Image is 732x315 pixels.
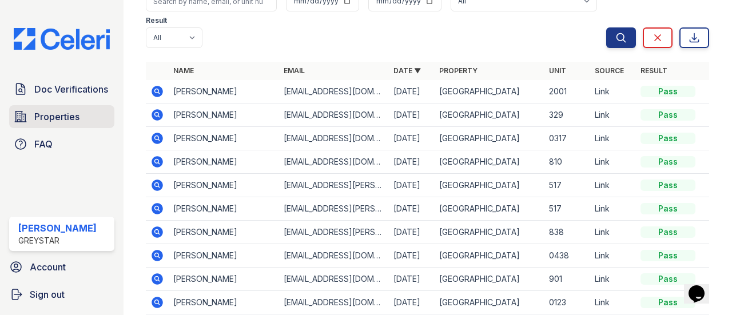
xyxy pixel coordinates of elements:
td: [GEOGRAPHIC_DATA] [435,80,544,103]
td: [DATE] [389,291,435,314]
td: [EMAIL_ADDRESS][DOMAIN_NAME] [279,127,389,150]
td: [EMAIL_ADDRESS][DOMAIN_NAME] [279,244,389,268]
td: [EMAIL_ADDRESS][DOMAIN_NAME] [279,103,389,127]
td: Link [590,268,636,291]
a: Source [595,66,624,75]
a: Sign out [5,283,119,306]
div: Pass [640,156,695,168]
td: [EMAIL_ADDRESS][DOMAIN_NAME] [279,150,389,174]
div: Pass [640,297,695,308]
td: Link [590,221,636,244]
a: Property [439,66,478,75]
td: [GEOGRAPHIC_DATA] [435,268,544,291]
td: [DATE] [389,221,435,244]
td: [PERSON_NAME] [169,174,279,197]
td: [DATE] [389,127,435,150]
td: [PERSON_NAME] [169,268,279,291]
td: 0438 [544,244,590,268]
div: Pass [640,250,695,261]
td: [GEOGRAPHIC_DATA] [435,197,544,221]
div: Greystar [18,235,97,246]
label: Result [146,16,167,25]
div: Pass [640,226,695,238]
iframe: chat widget [684,269,721,304]
td: Link [590,80,636,103]
td: [GEOGRAPHIC_DATA] [435,291,544,314]
td: [PERSON_NAME] [169,80,279,103]
td: [GEOGRAPHIC_DATA] [435,244,544,268]
span: Account [30,260,66,274]
td: 901 [544,268,590,291]
td: 517 [544,174,590,197]
td: Link [590,197,636,221]
a: Email [284,66,305,75]
td: [PERSON_NAME] [169,150,279,174]
td: Link [590,127,636,150]
td: [PERSON_NAME] [169,127,279,150]
td: [DATE] [389,268,435,291]
td: [GEOGRAPHIC_DATA] [435,150,544,174]
td: [GEOGRAPHIC_DATA] [435,221,544,244]
div: Pass [640,133,695,144]
td: [PERSON_NAME] [169,221,279,244]
div: Pass [640,273,695,285]
td: Link [590,150,636,174]
td: [EMAIL_ADDRESS][PERSON_NAME][DOMAIN_NAME] [279,197,389,221]
td: [EMAIL_ADDRESS][DOMAIN_NAME] [279,291,389,314]
a: Unit [549,66,566,75]
a: Properties [9,105,114,128]
td: [PERSON_NAME] [169,197,279,221]
td: [PERSON_NAME] [169,291,279,314]
td: [GEOGRAPHIC_DATA] [435,103,544,127]
td: Link [590,174,636,197]
td: Link [590,291,636,314]
div: Pass [640,180,695,191]
div: Pass [640,86,695,97]
td: 329 [544,103,590,127]
span: FAQ [34,137,53,151]
a: Result [640,66,667,75]
td: 838 [544,221,590,244]
a: Account [5,256,119,278]
td: [DATE] [389,80,435,103]
td: [GEOGRAPHIC_DATA] [435,127,544,150]
td: 2001 [544,80,590,103]
a: Date ▼ [393,66,421,75]
span: Doc Verifications [34,82,108,96]
td: Link [590,103,636,127]
td: [DATE] [389,197,435,221]
td: 810 [544,150,590,174]
td: [EMAIL_ADDRESS][PERSON_NAME][DOMAIN_NAME] [279,221,389,244]
div: Pass [640,203,695,214]
td: [GEOGRAPHIC_DATA] [435,174,544,197]
td: 0317 [544,127,590,150]
td: [EMAIL_ADDRESS][PERSON_NAME][DOMAIN_NAME] [279,174,389,197]
div: Pass [640,109,695,121]
td: Link [590,244,636,268]
td: [EMAIL_ADDRESS][DOMAIN_NAME] [279,268,389,291]
td: [DATE] [389,174,435,197]
a: FAQ [9,133,114,155]
span: Sign out [30,288,65,301]
img: CE_Logo_Blue-a8612792a0a2168367f1c8372b55b34899dd931a85d93a1a3d3e32e68fde9ad4.png [5,28,119,50]
div: [PERSON_NAME] [18,221,97,235]
a: Doc Verifications [9,78,114,101]
td: 517 [544,197,590,221]
td: [PERSON_NAME] [169,103,279,127]
td: [DATE] [389,150,435,174]
td: [EMAIL_ADDRESS][DOMAIN_NAME] [279,80,389,103]
a: Name [173,66,194,75]
td: [DATE] [389,103,435,127]
td: 0123 [544,291,590,314]
td: [DATE] [389,244,435,268]
td: [PERSON_NAME] [169,244,279,268]
span: Properties [34,110,79,123]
